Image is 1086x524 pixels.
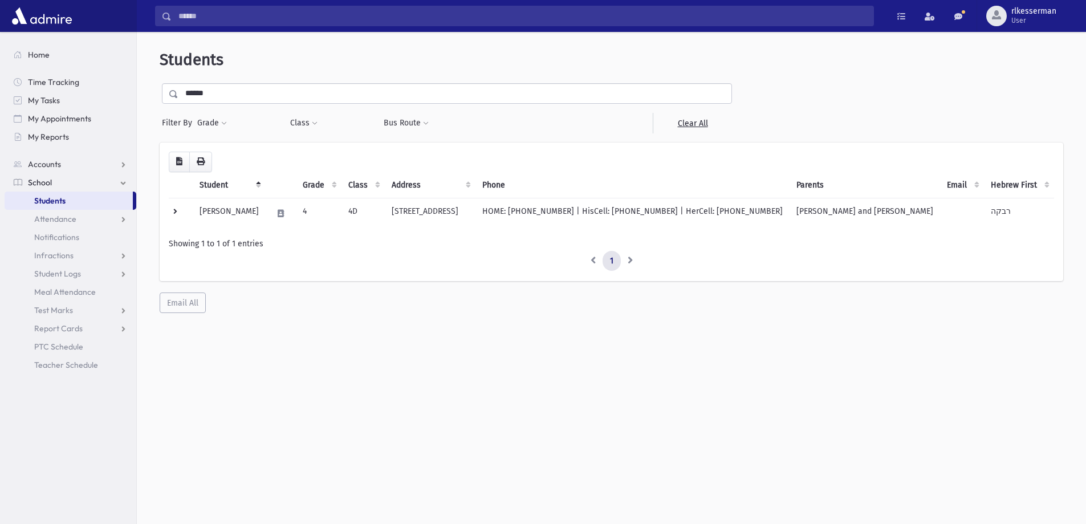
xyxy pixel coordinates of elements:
span: User [1011,16,1056,25]
th: Student: activate to sort column descending [193,172,266,198]
th: Hebrew First: activate to sort column ascending [984,172,1054,198]
a: Attendance [5,210,136,228]
img: AdmirePro [9,5,75,27]
span: Meal Attendance [34,287,96,297]
a: Test Marks [5,301,136,319]
span: PTC Schedule [34,342,83,352]
span: Filter By [162,117,197,129]
span: rlkesserman [1011,7,1056,16]
th: Address: activate to sort column ascending [385,172,475,198]
td: רבקה [984,198,1054,229]
a: Home [5,46,136,64]
span: Accounts [28,159,61,169]
span: Students [34,196,66,206]
a: Report Cards [5,319,136,338]
a: My Tasks [5,91,136,109]
td: 4 [296,198,341,229]
span: Teacher Schedule [34,360,98,370]
span: Students [160,50,223,69]
a: My Reports [5,128,136,146]
th: Email: activate to sort column ascending [940,172,984,198]
td: [PERSON_NAME] and [PERSON_NAME] [790,198,940,229]
button: Grade [197,113,227,133]
span: Report Cards [34,323,83,334]
a: Clear All [653,113,732,133]
th: Parents [790,172,940,198]
td: [PERSON_NAME] [193,198,266,229]
span: Time Tracking [28,77,79,87]
a: 1 [603,251,621,271]
a: School [5,173,136,192]
button: Email All [160,293,206,313]
a: Students [5,192,133,210]
span: School [28,177,52,188]
span: My Appointments [28,113,91,124]
td: 4D [341,198,385,229]
span: Test Marks [34,305,73,315]
a: My Appointments [5,109,136,128]
button: Print [189,152,212,172]
a: Student Logs [5,265,136,283]
span: My Tasks [28,95,60,105]
input: Search [172,6,873,26]
button: Bus Route [383,113,429,133]
td: HOME: [PHONE_NUMBER] | HisCell: [PHONE_NUMBER] | HerCell: [PHONE_NUMBER] [475,198,790,229]
th: Phone [475,172,790,198]
span: Home [28,50,50,60]
button: Class [290,113,318,133]
th: Grade: activate to sort column ascending [296,172,341,198]
td: [STREET_ADDRESS] [385,198,475,229]
span: Infractions [34,250,74,261]
th: Class: activate to sort column ascending [341,172,385,198]
div: Showing 1 to 1 of 1 entries [169,238,1054,250]
a: Infractions [5,246,136,265]
span: Student Logs [34,269,81,279]
a: Notifications [5,228,136,246]
span: Notifications [34,232,79,242]
a: Time Tracking [5,73,136,91]
a: Teacher Schedule [5,356,136,374]
a: Meal Attendance [5,283,136,301]
span: My Reports [28,132,69,142]
a: PTC Schedule [5,338,136,356]
button: CSV [169,152,190,172]
span: Attendance [34,214,76,224]
a: Accounts [5,155,136,173]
